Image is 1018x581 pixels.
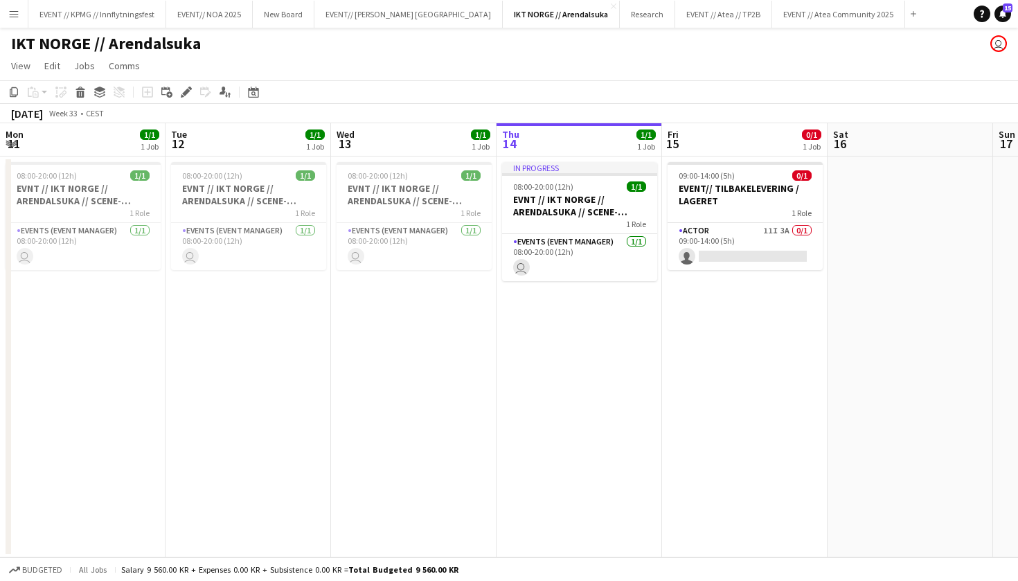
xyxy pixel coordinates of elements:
[6,57,36,75] a: View
[314,1,503,28] button: EVENT// [PERSON_NAME] [GEOGRAPHIC_DATA]
[637,141,655,152] div: 1 Job
[997,136,1015,152] span: 17
[3,136,24,152] span: 11
[502,234,657,281] app-card-role: Events (Event Manager)1/108:00-20:00 (12h)
[503,1,620,28] button: IKT NORGE // Arendalsuka
[6,182,161,207] h3: EVNT // IKT NORGE // ARENDALSUKA // SCENE-MESTER
[22,565,62,575] span: Budgeted
[295,208,315,218] span: 1 Role
[109,60,140,72] span: Comms
[305,129,325,140] span: 1/1
[831,136,848,152] span: 16
[28,1,166,28] button: EVENT // KPMG // Innflytningsfest
[171,162,326,270] app-job-card: 08:00-20:00 (12h)1/1EVNT // IKT NORGE // ARENDALSUKA // SCENE-MESTER1 RoleEvents (Event Manager)1...
[348,170,408,181] span: 08:00-20:00 (12h)
[461,170,481,181] span: 1/1
[792,208,812,218] span: 1 Role
[668,162,823,270] app-job-card: 09:00-14:00 (5h)0/1EVENT// TILBAKELEVERING / LAGERET1 RoleActor11I3A0/109:00-14:00 (5h)
[337,182,492,207] h3: EVNT // IKT NORGE // ARENDALSUKA // SCENE-MESTER
[513,181,573,192] span: 08:00-20:00 (12h)
[627,181,646,192] span: 1/1
[500,136,519,152] span: 14
[69,57,100,75] a: Jobs
[990,35,1007,52] app-user-avatar: Ylva Barane
[668,182,823,207] h3: EVENT// TILBAKELEVERING / LAGERET
[772,1,905,28] button: EVENT // Atea Community 2025
[792,170,812,181] span: 0/1
[11,33,201,54] h1: IKT NORGE // Arendalsuka
[11,60,30,72] span: View
[502,162,657,281] app-job-card: In progress08:00-20:00 (12h)1/1EVNT // IKT NORGE // ARENDALSUKA // SCENE-MESTER1 RoleEvents (Even...
[471,129,490,140] span: 1/1
[626,219,646,229] span: 1 Role
[103,57,145,75] a: Comms
[39,57,66,75] a: Edit
[502,193,657,218] h3: EVNT // IKT NORGE // ARENDALSUKA // SCENE-MESTER
[999,128,1015,141] span: Sun
[74,60,95,72] span: Jobs
[6,223,161,270] app-card-role: Events (Event Manager)1/108:00-20:00 (12h)
[337,128,355,141] span: Wed
[169,136,187,152] span: 12
[44,60,60,72] span: Edit
[620,1,675,28] button: Research
[121,564,458,575] div: Salary 9 560.00 KR + Expenses 0.00 KR + Subsistence 0.00 KR =
[46,108,80,118] span: Week 33
[171,223,326,270] app-card-role: Events (Event Manager)1/108:00-20:00 (12h)
[334,136,355,152] span: 13
[140,129,159,140] span: 1/1
[76,564,109,575] span: All jobs
[296,170,315,181] span: 1/1
[86,108,104,118] div: CEST
[679,170,735,181] span: 09:00-14:00 (5h)
[130,208,150,218] span: 1 Role
[171,128,187,141] span: Tue
[6,128,24,141] span: Mon
[668,223,823,270] app-card-role: Actor11I3A0/109:00-14:00 (5h)
[502,128,519,141] span: Thu
[337,223,492,270] app-card-role: Events (Event Manager)1/108:00-20:00 (12h)
[802,129,821,140] span: 0/1
[141,141,159,152] div: 1 Job
[7,562,64,578] button: Budgeted
[17,170,77,181] span: 08:00-20:00 (12h)
[1003,3,1012,12] span: 15
[348,564,458,575] span: Total Budgeted 9 560.00 KR
[130,170,150,181] span: 1/1
[675,1,772,28] button: EVENT // Atea // TP2B
[171,182,326,207] h3: EVNT // IKT NORGE // ARENDALSUKA // SCENE-MESTER
[182,170,242,181] span: 08:00-20:00 (12h)
[803,141,821,152] div: 1 Job
[337,162,492,270] app-job-card: 08:00-20:00 (12h)1/1EVNT // IKT NORGE // ARENDALSUKA // SCENE-MESTER1 RoleEvents (Event Manager)1...
[666,136,679,152] span: 15
[166,1,253,28] button: EVENT// NOA 2025
[833,128,848,141] span: Sat
[306,141,324,152] div: 1 Job
[994,6,1011,22] a: 15
[461,208,481,218] span: 1 Role
[502,162,657,173] div: In progress
[6,162,161,270] app-job-card: 08:00-20:00 (12h)1/1EVNT // IKT NORGE // ARENDALSUKA // SCENE-MESTER1 RoleEvents (Event Manager)1...
[11,107,43,120] div: [DATE]
[668,128,679,141] span: Fri
[472,141,490,152] div: 1 Job
[636,129,656,140] span: 1/1
[253,1,314,28] button: New Board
